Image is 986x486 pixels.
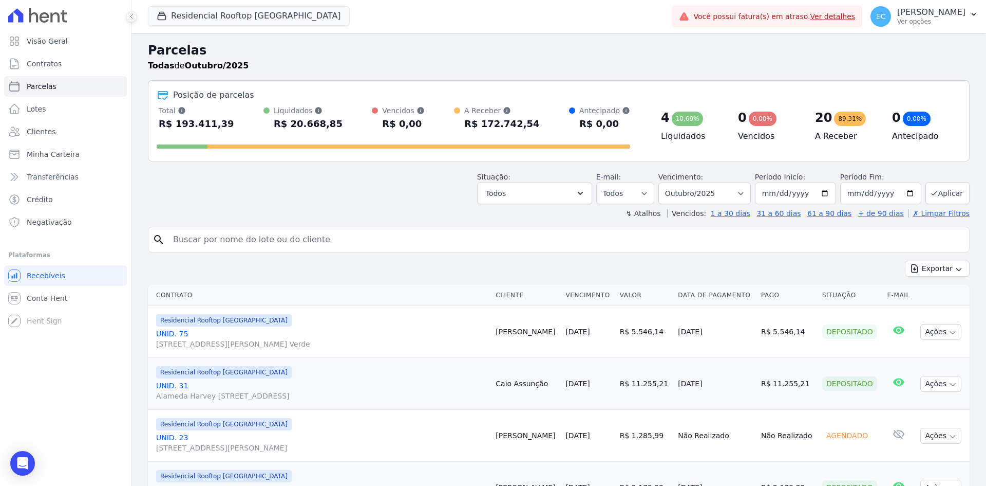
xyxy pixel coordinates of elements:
[156,329,487,349] a: UNID. 75[STREET_ADDRESS][PERSON_NAME] Verde
[8,249,123,261] div: Plataformas
[4,121,127,142] a: Clientes
[596,173,621,181] label: E-mail:
[27,104,46,114] span: Lotes
[757,358,818,410] td: R$ 11.255,21
[477,173,510,181] label: Situação:
[491,410,561,462] td: [PERSON_NAME]
[156,381,487,401] a: UNID. 31Alameda Harvey [STREET_ADDRESS]
[4,144,127,165] a: Minha Carteira
[905,261,970,277] button: Exportar
[674,358,757,410] td: [DATE]
[818,285,883,306] th: Situação
[27,172,79,182] span: Transferências
[756,209,801,218] a: 31 a 60 dias
[148,6,350,26] button: Residencial Rooftop [GEOGRAPHIC_DATA]
[382,116,424,132] div: R$ 0,00
[156,314,292,327] span: Residencial Rooftop [GEOGRAPHIC_DATA]
[27,59,62,69] span: Contratos
[10,451,35,476] div: Open Intercom Messenger
[4,265,127,286] a: Recebíveis
[876,13,886,20] span: EC
[148,60,249,72] p: de
[757,306,818,358] td: R$ 5.546,14
[755,173,805,181] label: Período Inicío:
[156,391,487,401] span: Alameda Harvey [STREET_ADDRESS]
[27,293,67,303] span: Conta Hent
[661,110,670,126] div: 4
[148,41,970,60] h2: Parcelas
[156,443,487,453] span: [STREET_ADDRESS][PERSON_NAME]
[491,306,561,358] td: [PERSON_NAME]
[156,470,292,482] span: Residencial Rooftop [GEOGRAPHIC_DATA]
[156,418,292,430] span: Residencial Rooftop [GEOGRAPHIC_DATA]
[464,105,540,116] div: A Receber
[27,127,55,137] span: Clientes
[892,130,953,142] h4: Antecipado
[565,328,590,336] a: [DATE]
[757,410,818,462] td: Não Realizado
[27,36,68,46] span: Visão Geral
[815,130,876,142] h4: A Receber
[625,209,660,218] label: ↯ Atalhos
[4,189,127,210] a: Crédito
[667,209,706,218] label: Vencidos:
[153,233,165,246] i: search
[674,410,757,462] td: Não Realizado
[4,31,127,51] a: Visão Geral
[173,89,254,101] div: Posição de parcelas
[491,285,561,306] th: Cliente
[477,183,592,204] button: Todos
[4,212,127,232] a: Negativação
[920,324,961,340] button: Ações
[4,167,127,187] a: Transferências
[822,325,877,339] div: Depositado
[738,110,747,126] div: 0
[148,61,175,70] strong: Todas
[382,105,424,116] div: Vencidos
[810,12,856,21] a: Ver detalhes
[661,130,722,142] h4: Liquidados
[185,61,249,70] strong: Outubro/2025
[908,209,970,218] a: ✗ Limpar Filtros
[156,433,487,453] a: UNID. 23[STREET_ADDRESS][PERSON_NAME]
[815,110,832,126] div: 20
[674,285,757,306] th: Data de Pagamento
[27,149,80,159] span: Minha Carteira
[565,380,590,388] a: [DATE]
[27,81,56,92] span: Parcelas
[486,187,506,200] span: Todos
[561,285,615,306] th: Vencimento
[693,11,855,22] span: Você possui fatura(s) em atraso.
[4,99,127,119] a: Lotes
[738,130,799,142] h4: Vencidos
[672,112,704,126] div: 10,69%
[711,209,750,218] a: 1 a 30 dias
[897,7,965,17] p: [PERSON_NAME]
[897,17,965,26] p: Ver opções
[862,2,986,31] button: EC [PERSON_NAME] Ver opções
[4,76,127,97] a: Parcelas
[757,285,818,306] th: Pago
[858,209,904,218] a: + de 90 dias
[658,173,703,181] label: Vencimento:
[27,194,53,205] span: Crédito
[807,209,851,218] a: 61 a 90 dias
[822,376,877,391] div: Depositado
[4,288,127,309] a: Conta Hent
[159,105,234,116] div: Total
[156,339,487,349] span: [STREET_ADDRESS][PERSON_NAME] Verde
[892,110,901,126] div: 0
[920,376,961,392] button: Ações
[491,358,561,410] td: Caio Assunção
[674,306,757,358] td: [DATE]
[616,306,674,358] td: R$ 5.546,14
[464,116,540,132] div: R$ 172.742,54
[579,105,630,116] div: Antecipado
[903,112,931,126] div: 0,00%
[4,53,127,74] a: Contratos
[579,116,630,132] div: R$ 0,00
[148,285,491,306] th: Contrato
[27,217,72,227] span: Negativação
[840,172,921,183] label: Período Fim:
[565,431,590,440] a: [DATE]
